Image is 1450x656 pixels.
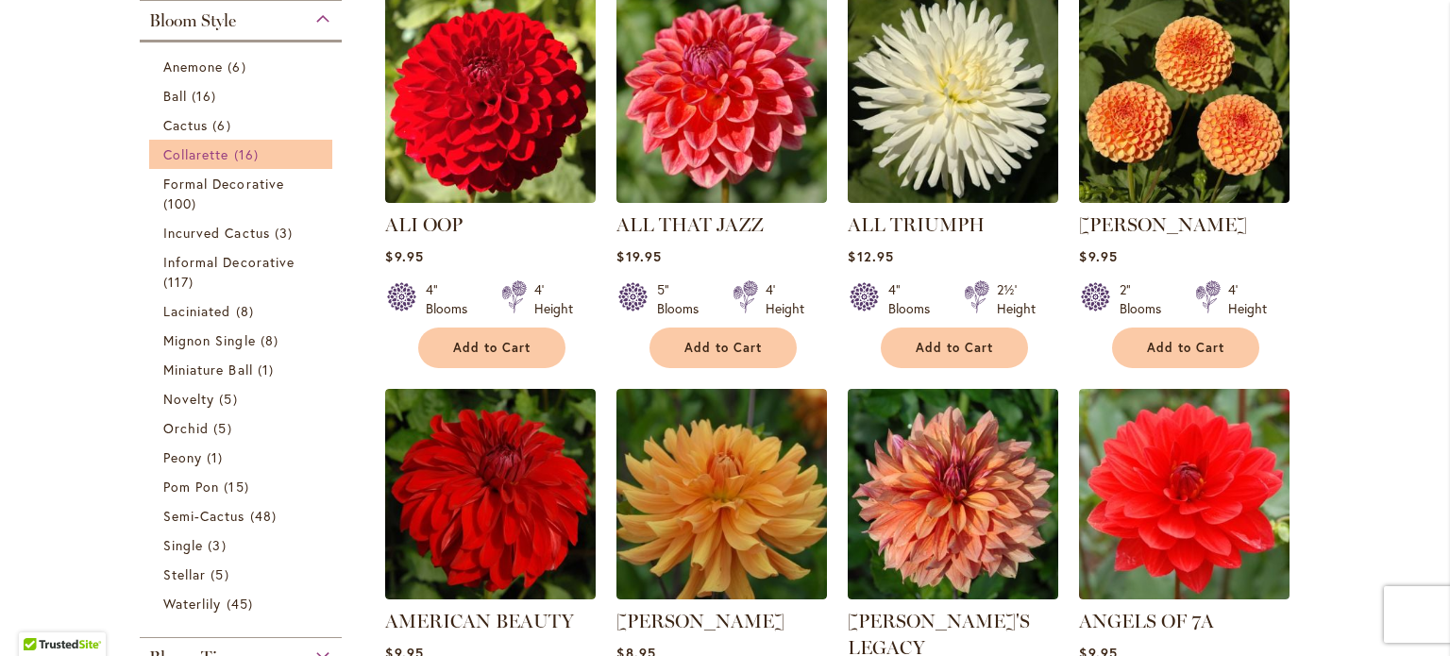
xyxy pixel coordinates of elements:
[1079,389,1290,599] img: ANGELS OF 7A
[163,536,203,554] span: Single
[1228,280,1267,318] div: 4' Height
[163,419,209,437] span: Orchid
[534,280,573,318] div: 4' Height
[163,565,206,583] span: Stellar
[163,58,223,76] span: Anemone
[163,175,284,193] span: Formal Decorative
[211,564,233,584] span: 5
[228,57,250,76] span: 6
[14,589,67,642] iframe: Launch Accessibility Center
[163,478,219,496] span: Pom Pon
[250,506,281,526] span: 48
[163,253,295,271] span: Informal Decorative
[1079,247,1117,265] span: $9.95
[163,595,221,613] span: Waterlily
[1079,213,1247,236] a: [PERSON_NAME]
[163,330,323,350] a: Mignon Single 8
[163,193,201,213] span: 100
[163,447,323,467] a: Peony 1
[163,87,187,105] span: Ball
[163,331,256,349] span: Mignon Single
[163,302,231,320] span: Laciniated
[163,506,323,526] a: Semi-Cactus 48
[888,280,941,318] div: 4" Blooms
[1079,189,1290,207] a: AMBER QUEEN
[848,585,1058,603] a: Andy's Legacy
[881,328,1028,368] button: Add to Cart
[261,330,283,350] span: 8
[385,585,596,603] a: AMERICAN BEAUTY
[997,280,1036,318] div: 2½' Height
[426,280,479,318] div: 4" Blooms
[149,10,236,31] span: Bloom Style
[234,144,263,164] span: 16
[236,301,259,321] span: 8
[163,360,323,379] a: Miniature Ball 1
[163,144,323,164] a: Collarette 16
[916,340,993,356] span: Add to Cart
[385,389,596,599] img: AMERICAN BEAUTY
[163,564,323,584] a: Stellar 5
[163,115,323,135] a: Cactus 6
[163,477,323,496] a: Pom Pon 15
[766,280,804,318] div: 4' Height
[163,145,229,163] span: Collarette
[163,301,323,321] a: Laciniated 8
[213,418,236,438] span: 5
[385,610,574,632] a: AMERICAN BEAUTY
[1112,328,1259,368] button: Add to Cart
[848,247,893,265] span: $12.95
[385,247,423,265] span: $9.95
[192,86,221,106] span: 16
[163,86,323,106] a: Ball 16
[616,610,784,632] a: [PERSON_NAME]
[385,213,463,236] a: ALI OOP
[649,328,797,368] button: Add to Cart
[163,418,323,438] a: Orchid 5
[163,535,323,555] a: Single 3
[1079,585,1290,603] a: ANGELS OF 7A
[275,223,297,243] span: 3
[163,448,202,466] span: Peony
[207,447,228,467] span: 1
[163,272,198,292] span: 117
[848,389,1058,599] img: Andy's Legacy
[848,189,1058,207] a: ALL TRIUMPH
[227,594,258,614] span: 45
[1079,610,1214,632] a: ANGELS OF 7A
[224,477,253,496] span: 15
[219,389,242,409] span: 5
[848,213,985,236] a: ALL TRIUMPH
[163,507,245,525] span: Semi-Cactus
[385,189,596,207] a: ALI OOP
[212,115,235,135] span: 6
[1147,340,1224,356] span: Add to Cart
[1120,280,1172,318] div: 2" Blooms
[616,213,764,236] a: ALL THAT JAZZ
[684,340,762,356] span: Add to Cart
[258,360,278,379] span: 1
[163,223,323,243] a: Incurved Cactus 3
[616,389,827,599] img: ANDREW CHARLES
[163,57,323,76] a: Anemone 6
[163,224,270,242] span: Incurved Cactus
[616,585,827,603] a: ANDREW CHARLES
[453,340,531,356] span: Add to Cart
[163,252,323,292] a: Informal Decorative 117
[208,535,230,555] span: 3
[163,116,208,134] span: Cactus
[616,189,827,207] a: ALL THAT JAZZ
[616,247,661,265] span: $19.95
[163,390,214,408] span: Novelty
[163,174,323,213] a: Formal Decorative 100
[418,328,565,368] button: Add to Cart
[657,280,710,318] div: 5" Blooms
[163,594,323,614] a: Waterlily 45
[163,361,253,378] span: Miniature Ball
[163,389,323,409] a: Novelty 5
